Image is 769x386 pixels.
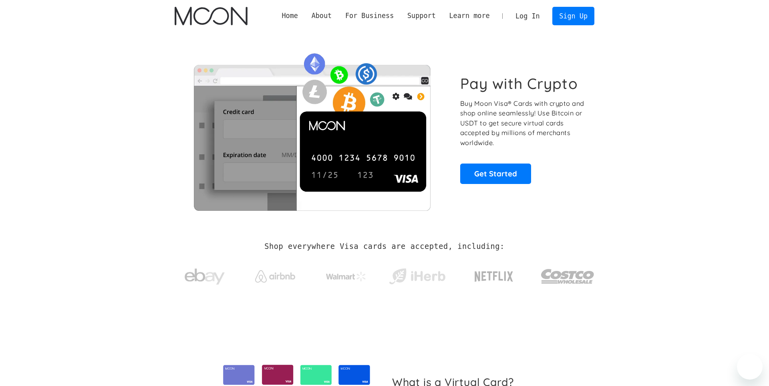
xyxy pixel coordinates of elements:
[737,354,763,380] iframe: Button to launch messaging window
[387,258,447,291] a: iHerb
[541,261,594,291] img: Costco
[541,253,594,295] a: Costco
[460,164,531,184] a: Get Started
[185,264,225,289] img: ebay
[552,7,594,25] a: Sign Up
[474,267,514,287] img: Netflix
[401,11,442,21] div: Support
[246,262,305,287] a: Airbnb
[407,11,436,21] div: Support
[449,11,489,21] div: Learn more
[345,11,394,21] div: For Business
[305,11,338,21] div: About
[326,272,366,281] img: Walmart
[458,259,530,291] a: Netflix
[460,75,578,93] h1: Pay with Crypto
[175,7,247,25] a: home
[316,264,376,285] a: Walmart
[460,99,586,148] p: Buy Moon Visa® Cards with crypto and shop online seamlessly! Use Bitcoin or USDT to get secure vi...
[175,256,234,293] a: ebay
[175,48,449,210] img: Moon Cards let you spend your crypto anywhere Visa is accepted.
[175,7,247,25] img: Moon Logo
[338,11,401,21] div: For Business
[312,11,332,21] div: About
[264,242,504,251] h2: Shop everywhere Visa cards are accepted, including:
[387,266,447,287] img: iHerb
[275,11,305,21] a: Home
[255,270,295,283] img: Airbnb
[509,7,546,25] a: Log In
[443,11,497,21] div: Learn more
